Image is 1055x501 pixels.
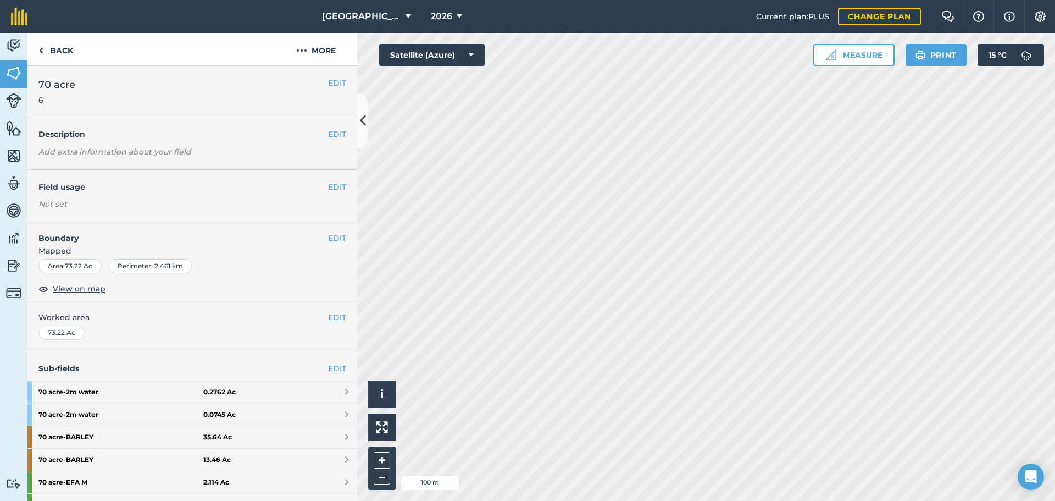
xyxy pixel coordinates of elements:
img: fieldmargin Logo [11,8,27,25]
a: EDIT [328,362,346,375]
em: Add extra information about your field [38,147,191,157]
button: View on map [38,282,105,295]
a: 70 acre-BARLEY35.64 Ac [27,426,357,448]
a: 70 acre-2m water0.0745 Ac [27,404,357,426]
button: 15 °C [978,44,1044,66]
a: Change plan [838,8,921,25]
img: svg+xml;base64,PD94bWwgdmVyc2lvbj0iMS4wIiBlbmNvZGluZz0idXRmLTgiPz4KPCEtLSBHZW5lcmF0b3I6IEFkb2JlIE... [6,37,21,54]
span: 6 [38,95,75,106]
button: EDIT [328,181,346,193]
h4: Sub-fields [27,362,357,375]
strong: 2.114 Ac [203,478,229,487]
h4: Description [38,128,346,140]
button: Print [906,44,967,66]
img: svg+xml;base64,PHN2ZyB4bWxucz0iaHR0cDovL3d3dy53My5vcmcvMjAwMC9zdmciIHdpZHRoPSI1NiIgaGVpZ2h0PSI2MC... [6,65,21,81]
img: svg+xml;base64,PD94bWwgdmVyc2lvbj0iMS4wIiBlbmNvZGluZz0idXRmLTgiPz4KPCEtLSBHZW5lcmF0b3I6IEFkb2JlIE... [6,93,21,108]
img: svg+xml;base64,PHN2ZyB4bWxucz0iaHR0cDovL3d3dy53My5vcmcvMjAwMC9zdmciIHdpZHRoPSIxNyIgaGVpZ2h0PSIxNy... [1004,10,1015,23]
strong: 70 acre - 2m water [38,404,203,426]
img: svg+xml;base64,PD94bWwgdmVyc2lvbj0iMS4wIiBlbmNvZGluZz0idXRmLTgiPz4KPCEtLSBHZW5lcmF0b3I6IEFkb2JlIE... [6,285,21,301]
span: Mapped [27,245,357,257]
img: svg+xml;base64,PD94bWwgdmVyc2lvbj0iMS4wIiBlbmNvZGluZz0idXRmLTgiPz4KPCEtLSBHZW5lcmF0b3I6IEFkb2JlIE... [6,230,21,246]
a: 70 acre-BARLEY13.46 Ac [27,449,357,471]
div: Open Intercom Messenger [1018,464,1044,490]
a: 70 acre-2m water0.2762 Ac [27,381,357,403]
img: A question mark icon [972,11,985,22]
span: 15 ° C [989,44,1007,66]
button: Measure [813,44,895,66]
h4: Field usage [38,181,328,193]
button: EDIT [328,77,346,89]
span: View on map [53,283,105,295]
strong: 13.46 Ac [203,455,231,464]
strong: 70 acre - 2m water [38,381,203,403]
span: i [380,387,384,401]
img: svg+xml;base64,PHN2ZyB4bWxucz0iaHR0cDovL3d3dy53My5vcmcvMjAwMC9zdmciIHdpZHRoPSIxOCIgaGVpZ2h0PSIyNC... [38,282,48,295]
img: svg+xml;base64,PD94bWwgdmVyc2lvbj0iMS4wIiBlbmNvZGluZz0idXRmLTgiPz4KPCEtLSBHZW5lcmF0b3I6IEFkb2JlIE... [1015,44,1037,66]
img: svg+xml;base64,PHN2ZyB4bWxucz0iaHR0cDovL3d3dy53My5vcmcvMjAwMC9zdmciIHdpZHRoPSIyMCIgaGVpZ2h0PSIyNC... [296,44,307,57]
strong: 70 acre - BARLEY [38,449,203,471]
div: Not set [38,199,346,210]
img: svg+xml;base64,PD94bWwgdmVyc2lvbj0iMS4wIiBlbmNvZGluZz0idXRmLTgiPz4KPCEtLSBHZW5lcmF0b3I6IEFkb2JlIE... [6,478,21,489]
img: svg+xml;base64,PD94bWwgdmVyc2lvbj0iMS4wIiBlbmNvZGluZz0idXRmLTgiPz4KPCEtLSBHZW5lcmF0b3I6IEFkb2JlIE... [6,175,21,191]
strong: 0.2762 Ac [203,388,236,397]
button: Satellite (Azure) [379,44,485,66]
img: Four arrows, one pointing top left, one top right, one bottom right and the last bottom left [376,421,388,433]
img: svg+xml;base64,PD94bWwgdmVyc2lvbj0iMS4wIiBlbmNvZGluZz0idXRmLTgiPz4KPCEtLSBHZW5lcmF0b3I6IEFkb2JlIE... [6,202,21,219]
a: Back [27,33,84,65]
button: EDIT [328,232,346,244]
button: EDIT [328,128,346,140]
button: i [368,381,396,408]
span: Worked area [38,311,346,323]
img: svg+xml;base64,PHN2ZyB4bWxucz0iaHR0cDovL3d3dy53My5vcmcvMjAwMC9zdmciIHdpZHRoPSIxOSIgaGVpZ2h0PSIyNC... [915,48,926,62]
button: More [275,33,357,65]
span: [GEOGRAPHIC_DATA] [322,10,401,23]
h4: Boundary [27,221,328,244]
span: Current plan : PLUS [756,10,829,23]
a: 70 acre-EFA M2.114 Ac [27,471,357,493]
img: svg+xml;base64,PHN2ZyB4bWxucz0iaHR0cDovL3d3dy53My5vcmcvMjAwMC9zdmciIHdpZHRoPSI5IiBoZWlnaHQ9IjI0Ii... [38,44,43,57]
img: svg+xml;base64,PHN2ZyB4bWxucz0iaHR0cDovL3d3dy53My5vcmcvMjAwMC9zdmciIHdpZHRoPSI1NiIgaGVpZ2h0PSI2MC... [6,147,21,164]
strong: 0.0745 Ac [203,410,236,419]
div: Area : 73.22 Ac [38,259,102,273]
span: 70 acre [38,77,75,92]
button: + [374,452,390,469]
button: EDIT [328,311,346,323]
div: Perimeter : 2.461 km [108,259,192,273]
strong: 70 acre - EFA M [38,471,203,493]
strong: 70 acre - BARLEY [38,426,203,448]
strong: 35.64 Ac [203,433,232,442]
img: Ruler icon [825,49,836,60]
button: – [374,469,390,485]
img: svg+xml;base64,PHN2ZyB4bWxucz0iaHR0cDovL3d3dy53My5vcmcvMjAwMC9zdmciIHdpZHRoPSI1NiIgaGVpZ2h0PSI2MC... [6,120,21,136]
span: 2026 [431,10,452,23]
img: svg+xml;base64,PD94bWwgdmVyc2lvbj0iMS4wIiBlbmNvZGluZz0idXRmLTgiPz4KPCEtLSBHZW5lcmF0b3I6IEFkb2JlIE... [6,257,21,274]
img: Two speech bubbles overlapping with the left bubble in the forefront [941,11,954,22]
div: 73.22 Ac [38,326,85,340]
img: A cog icon [1034,11,1047,22]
